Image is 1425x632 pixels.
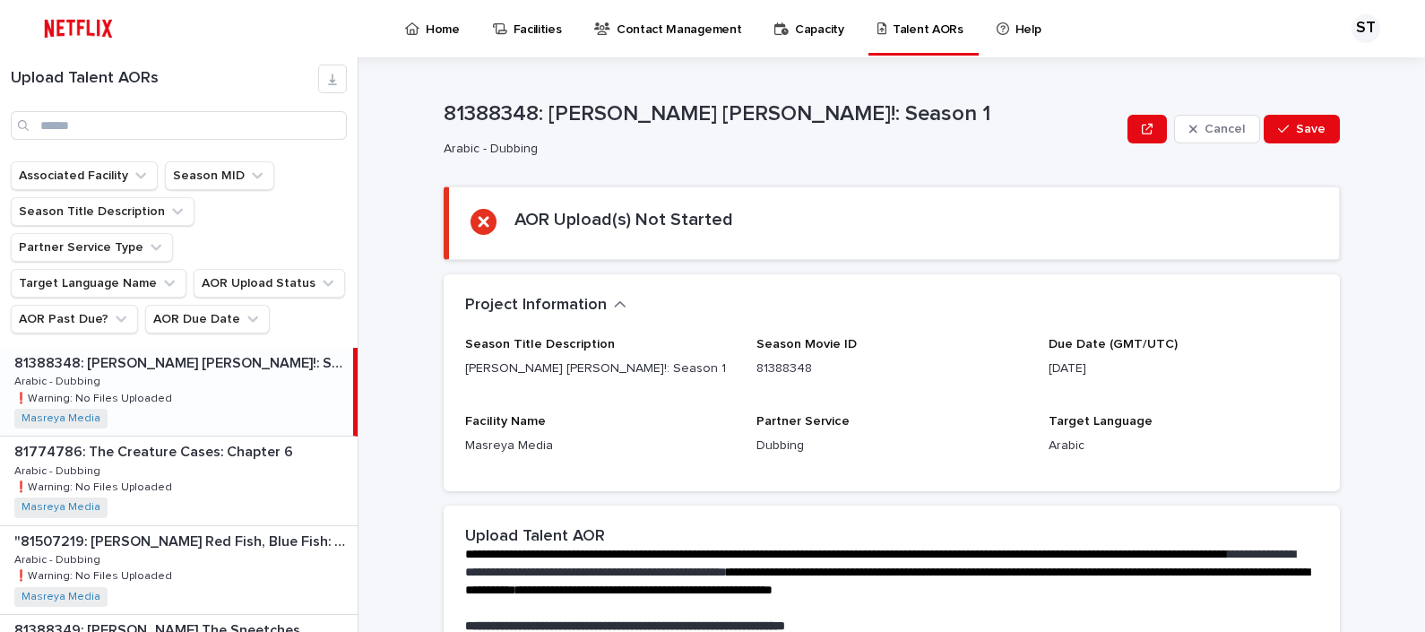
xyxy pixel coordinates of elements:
button: Season Title Description [11,197,194,226]
span: Partner Service [756,415,850,428]
h2: AOR Upload(s) Not Started [514,209,733,230]
p: 81388348 [756,359,1026,378]
p: Arabic [1049,437,1318,455]
button: Associated Facility [11,161,158,190]
p: Masreya Media [465,437,735,455]
button: AOR Due Date [145,305,270,333]
p: Arabic - Dubbing [14,372,104,388]
button: Partner Service Type [11,233,173,262]
span: Due Date (GMT/UTC) [1049,338,1178,351]
p: 81774786: The Creature Cases: Chapter 6 [14,440,297,461]
button: Project Information [465,296,626,316]
button: AOR Past Due? [11,305,138,333]
button: Cancel [1174,115,1260,143]
button: Target Language Name [11,269,186,298]
p: ❗️Warning: No Files Uploaded [14,478,176,494]
p: [PERSON_NAME] [PERSON_NAME]!: Season 1 [465,359,735,378]
button: Save [1264,115,1340,143]
h1: Upload Talent AORs [11,69,318,89]
input: Search [11,111,347,140]
h2: Project Information [465,296,607,316]
span: Season Title Description [465,338,615,351]
p: Dubbing [756,437,1026,455]
a: Masreya Media [22,591,100,603]
span: Season Movie ID [756,338,857,351]
h2: Upload Talent AOR [465,527,605,547]
p: Arabic - Dubbing [14,462,104,478]
span: Cancel [1205,123,1245,135]
span: Target Language [1049,415,1153,428]
img: ifQbXi3ZQGMSEF7WDB7W [36,11,121,47]
p: Arabic - Dubbing [14,550,104,567]
p: Arabic - Dubbing [444,142,1113,157]
a: Masreya Media [22,412,100,425]
p: "81507219: Dr. Seuss’s Red Fish, Blue Fish: Season 2" [14,530,354,550]
p: 81388348: [PERSON_NAME] [PERSON_NAME]!: Season 1 [14,351,350,372]
p: ❗️Warning: No Files Uploaded [14,389,176,405]
a: Masreya Media [22,501,100,514]
button: Season MID [165,161,274,190]
p: ❗️Warning: No Files Uploaded [14,567,176,583]
p: [DATE] [1049,359,1318,378]
p: 81388348: [PERSON_NAME] [PERSON_NAME]!: Season 1 [444,101,1120,127]
span: Save [1296,123,1326,135]
button: AOR Upload Status [194,269,345,298]
div: ST [1352,14,1380,43]
span: Facility Name [465,415,546,428]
